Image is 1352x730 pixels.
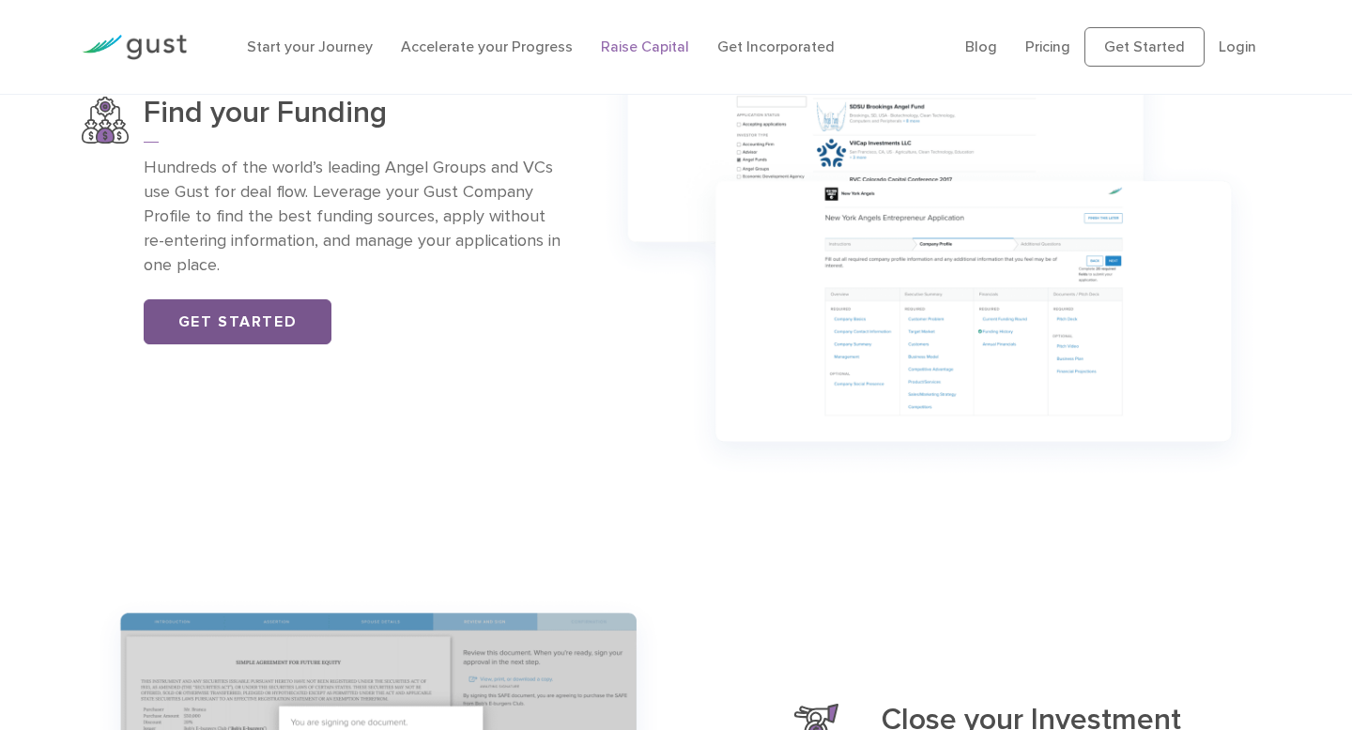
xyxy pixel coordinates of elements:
h3: Find your Funding [144,97,561,143]
img: Gust Logo [82,35,187,60]
img: Find Your Funding [82,97,129,144]
a: Pricing [1025,38,1070,55]
a: Get Started [1084,27,1205,67]
a: Blog [965,38,997,55]
a: Login [1219,38,1256,55]
p: Hundreds of the world’s leading Angel Groups and VCs use Gust for deal flow. Leverage your Gust C... [144,156,561,278]
a: Get Incorporated [717,38,835,55]
a: Start your Journey [247,38,373,55]
a: Raise Capital [601,38,689,55]
a: Get Started [144,299,331,344]
a: Accelerate your Progress [401,38,573,55]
